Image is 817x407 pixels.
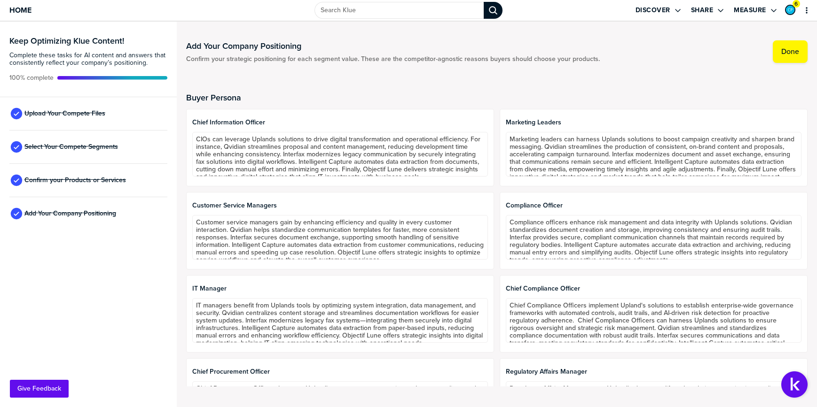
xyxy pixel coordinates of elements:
textarea: Marketing leaders can harness Uplands solutions to boost campaign creativity and sharpen brand me... [506,132,801,177]
span: Add Your Company Positioning [24,210,116,217]
h3: Keep Optimizing Klue Content! [9,37,167,45]
span: Chief Compliance Officer [506,285,801,292]
label: Done [781,47,799,56]
span: Marketing Leaders [506,119,801,126]
h1: Add Your Company Positioning [186,40,600,52]
span: Compliance Officer [506,202,801,209]
span: Confirm your Products or Services [24,177,126,184]
a: Edit Profile [784,4,796,16]
label: Measure [734,6,766,15]
span: Select Your Compete Segments [24,143,118,151]
input: Search Klue [314,2,484,19]
div: Search Klue [484,2,503,19]
textarea: Compliance officers enhance risk management and data integrity with Uplands solutions. Qvidian st... [506,215,801,260]
span: Customer Service Managers [192,202,488,209]
span: Upload Your Compete Files [24,110,105,117]
span: 6 [794,0,798,8]
button: Give Feedback [10,380,69,398]
textarea: Chief Compliance Officers implement Upland's solutions to establish enterprise-wide governance fr... [506,298,801,343]
span: Confirm your strategic positioning for each segment value. These are the competitor-agnostic reas... [186,55,600,63]
button: Open Support Center [781,371,808,398]
h2: Buyer Persona [186,93,808,102]
span: Regulatory Affairs Manager [506,368,801,376]
span: Home [9,6,31,14]
div: Chad Pachtinger [785,5,795,15]
label: Discover [636,6,670,15]
span: Active [9,74,54,82]
img: 7be8f54e53ea04b59f32570bf82b285c-sml.png [786,6,794,14]
textarea: Customer service managers gain by enhancing efficiency and quality in every customer interaction.... [192,215,488,260]
span: IT Manager [192,285,488,292]
textarea: CIOs can leverage Uplands solutions to drive digital transformation and operational efficiency. F... [192,132,488,177]
span: Complete these tasks for AI content and answers that consistently reflect your company’s position... [9,52,167,67]
span: Chief Procurement Officer [192,368,488,376]
label: Share [691,6,714,15]
textarea: IT managers benefit from Uplands tools by optimizing system integration, data management, and sec... [192,298,488,343]
span: Chief Information officer [192,119,488,126]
